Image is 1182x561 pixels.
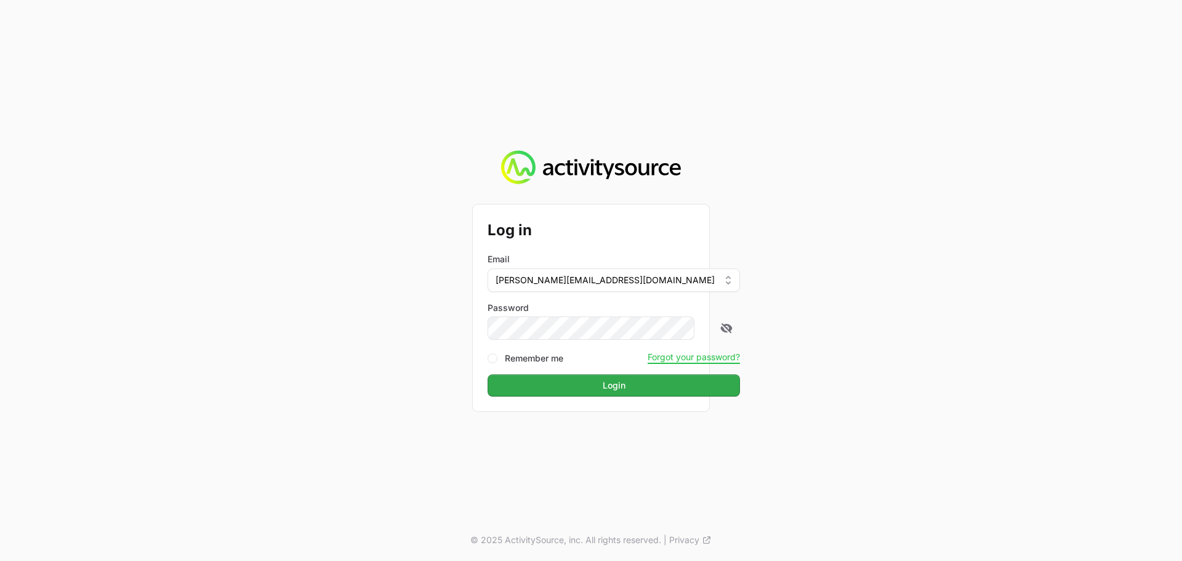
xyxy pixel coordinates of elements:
label: Remember me [505,352,563,365]
button: Forgot your password? [648,352,740,363]
span: | [664,534,667,546]
a: Privacy [669,534,712,546]
button: Login [488,374,740,397]
label: Password [488,302,740,314]
button: [PERSON_NAME][EMAIL_ADDRESS][DOMAIN_NAME] [488,268,740,292]
label: Email [488,253,510,265]
p: © 2025 ActivitySource, inc. All rights reserved. [470,534,661,546]
span: Login [603,378,625,393]
h2: Log in [488,219,740,241]
img: Activity Source [501,150,680,185]
span: [PERSON_NAME][EMAIL_ADDRESS][DOMAIN_NAME] [496,274,715,286]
